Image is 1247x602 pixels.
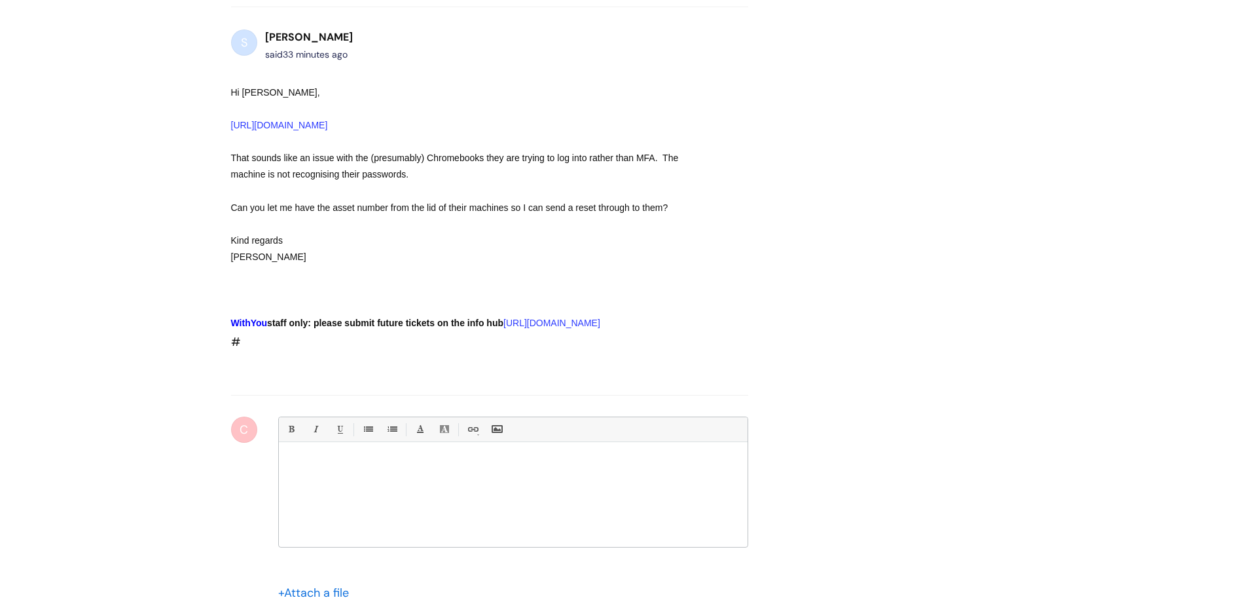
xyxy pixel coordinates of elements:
strong: staff only: please submit future tickets on the info hub [231,318,504,328]
a: Link [464,421,480,438]
div: Hi [PERSON_NAME], [231,85,701,134]
a: Underline(Ctrl-U) [331,421,348,438]
a: • Unordered List (Ctrl-Shift-7) [359,421,376,438]
div: # [231,85,701,353]
b: [PERSON_NAME] [265,30,353,44]
a: [URL][DOMAIN_NAME] [231,120,328,130]
a: Bold (Ctrl-B) [283,421,299,438]
div: said [265,47,353,63]
a: Font Color [412,421,428,438]
div: Kind regards [231,233,701,249]
span: Tue, 2 Sep, 2025 at 10:33 AM [283,48,348,60]
div: C [231,417,257,443]
a: 1. Ordered List (Ctrl-Shift-8) [384,421,400,438]
a: [URL][DOMAIN_NAME] [503,318,600,328]
div: [PERSON_NAME] [231,249,701,265]
div: S [231,29,257,56]
div: Can you let me have the asset number from the lid of their machines so I can send a reset through... [231,200,701,216]
span: WithYou [231,318,268,328]
div: That sounds like an issue with the (presumably) Chromebooks they are trying to log into rather th... [231,150,701,183]
a: Back Color [436,421,452,438]
a: Insert Image... [488,421,505,438]
a: Italic (Ctrl-I) [307,421,323,438]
